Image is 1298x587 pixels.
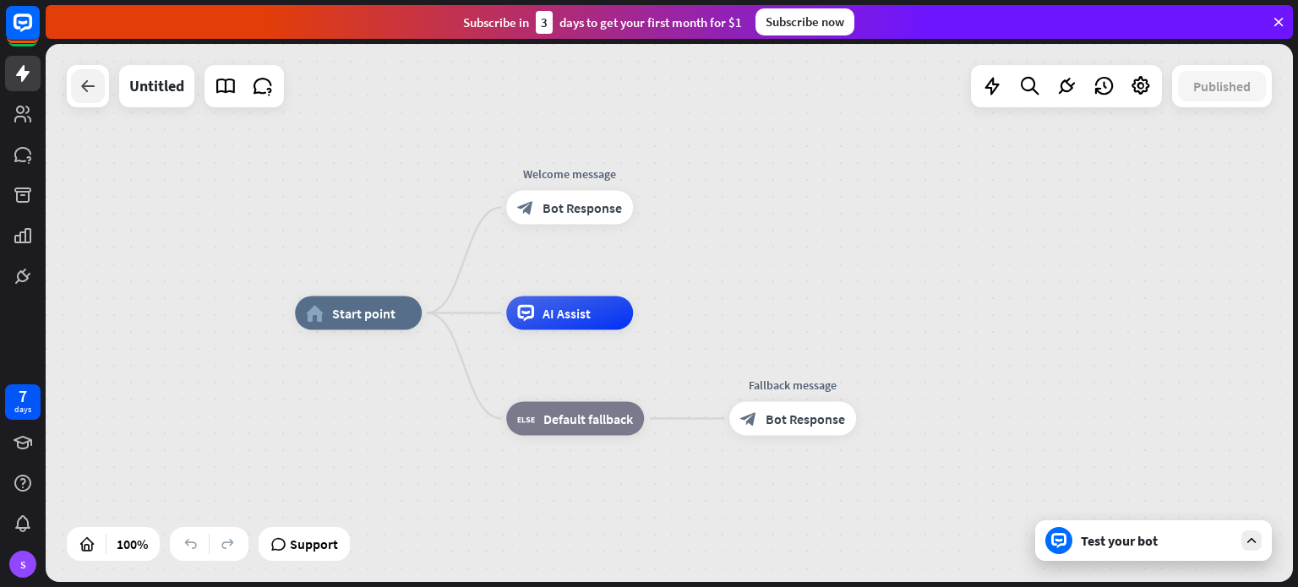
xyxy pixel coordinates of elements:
[543,199,622,216] span: Bot Response
[517,199,534,216] i: block_bot_response
[543,305,591,322] span: AI Assist
[306,305,324,322] i: home_2
[19,389,27,404] div: 7
[717,377,869,394] div: Fallback message
[755,8,854,35] div: Subscribe now
[1178,71,1266,101] button: Published
[9,551,36,578] div: S
[543,410,633,427] span: Default fallback
[14,7,64,57] button: Open LiveChat chat widget
[5,384,41,420] a: 7 days
[290,530,338,557] span: Support
[332,305,395,322] span: Start point
[14,404,31,416] div: days
[536,11,553,34] div: 3
[129,65,184,107] div: Untitled
[740,410,757,427] i: block_bot_response
[766,410,845,427] span: Bot Response
[1081,532,1233,549] div: Test your bot
[494,166,646,182] div: Welcome message
[463,11,742,34] div: Subscribe in days to get your first month for $1
[517,410,535,427] i: block_fallback
[112,530,153,557] div: 100%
